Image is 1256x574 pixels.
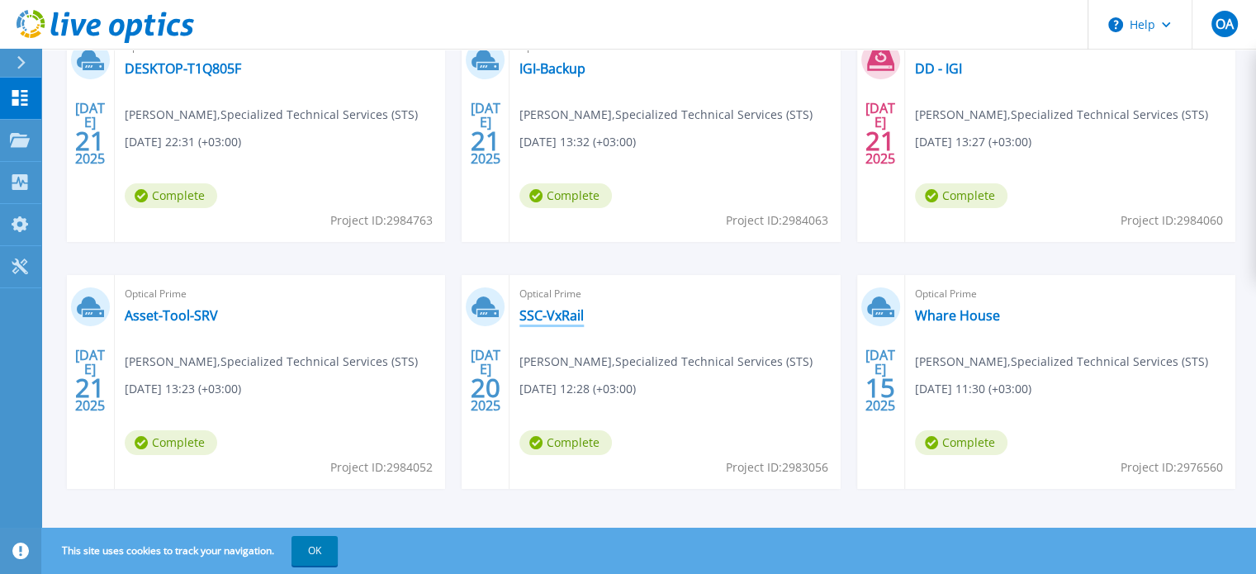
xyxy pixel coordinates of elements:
span: Project ID: 2984063 [726,211,828,230]
span: Project ID: 2984060 [1121,211,1223,230]
button: OK [291,536,338,566]
div: [DATE] 2025 [470,350,501,410]
span: [DATE] 22:31 (+03:00) [125,133,241,151]
span: OA [1215,17,1233,31]
span: 21 [471,134,500,148]
span: 21 [865,134,895,148]
span: Project ID: 2983056 [726,458,828,477]
span: [PERSON_NAME] , Specialized Technical Services (STS) [519,353,813,371]
a: IGI-Backup [519,60,585,77]
span: [DATE] 11:30 (+03:00) [915,380,1031,398]
span: [PERSON_NAME] , Specialized Technical Services (STS) [915,106,1208,124]
span: [DATE] 13:27 (+03:00) [915,133,1031,151]
span: Project ID: 2976560 [1121,458,1223,477]
span: Complete [125,183,217,208]
div: [DATE] 2025 [470,103,501,164]
a: DESKTOP-T1Q805F [125,60,241,77]
span: Optical Prime [519,285,830,303]
span: Optical Prime [915,285,1225,303]
span: Complete [519,430,612,455]
a: Whare House [915,307,1000,324]
span: [DATE] 13:32 (+03:00) [519,133,636,151]
span: 21 [75,134,105,148]
span: 15 [865,381,895,395]
span: [PERSON_NAME] , Specialized Technical Services (STS) [125,353,418,371]
span: 20 [471,381,500,395]
span: Complete [519,183,612,208]
a: DD - IGI [915,60,962,77]
span: Complete [915,183,1007,208]
span: [DATE] 13:23 (+03:00) [125,380,241,398]
span: [DATE] 12:28 (+03:00) [519,380,636,398]
span: This site uses cookies to track your navigation. [45,536,338,566]
span: [PERSON_NAME] , Specialized Technical Services (STS) [915,353,1208,371]
a: Asset-Tool-SRV [125,307,218,324]
a: SSC-VxRail [519,307,584,324]
span: Optical Prime [125,285,435,303]
div: [DATE] 2025 [865,350,896,410]
div: [DATE] 2025 [865,103,896,164]
span: [PERSON_NAME] , Specialized Technical Services (STS) [125,106,418,124]
div: [DATE] 2025 [74,350,106,410]
div: [DATE] 2025 [74,103,106,164]
span: Complete [125,430,217,455]
span: Project ID: 2984763 [330,211,433,230]
span: Project ID: 2984052 [330,458,433,477]
span: [PERSON_NAME] , Specialized Technical Services (STS) [519,106,813,124]
span: 21 [75,381,105,395]
span: Complete [915,430,1007,455]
